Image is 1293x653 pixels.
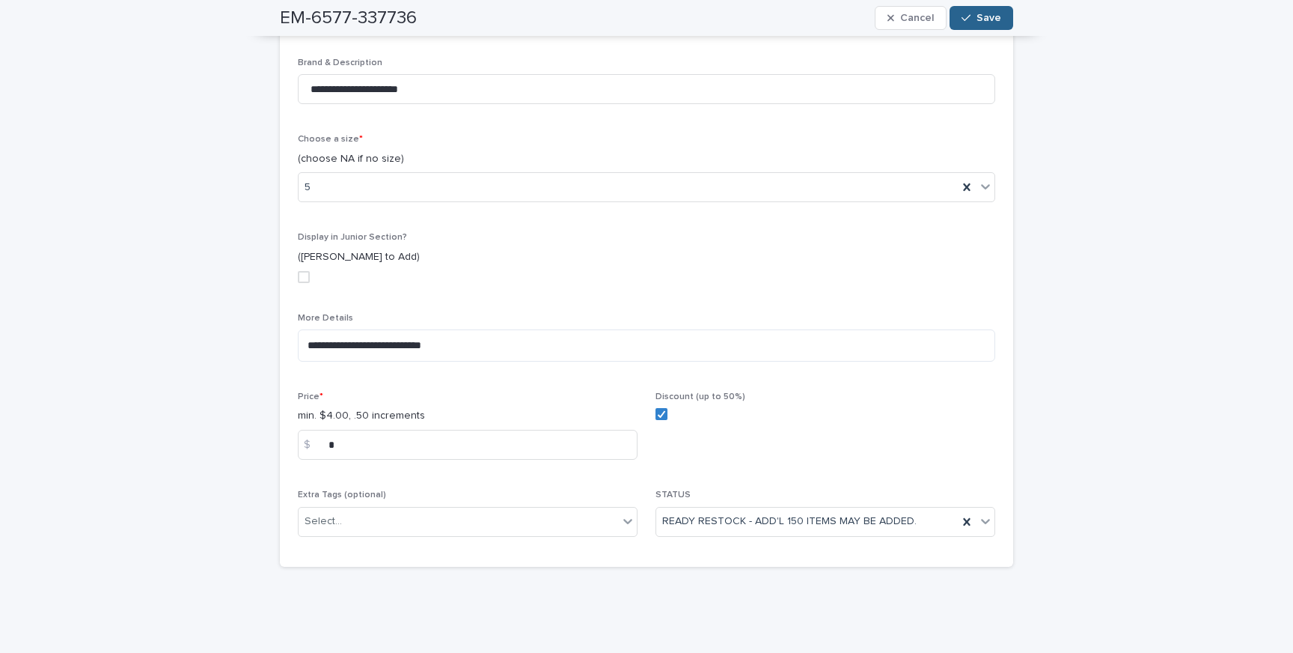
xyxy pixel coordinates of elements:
[900,13,934,23] span: Cancel
[305,180,311,195] span: 5
[280,7,417,29] h2: EM-6577-337736
[875,6,947,30] button: Cancel
[298,408,638,424] p: min. $4.00, .50 increments
[298,58,382,67] span: Brand & Description
[298,314,353,323] span: More Details
[298,151,995,167] p: (choose NA if no size)
[298,430,328,460] div: $
[655,392,745,401] span: Discount (up to 50%)
[298,233,407,242] span: Display in Junior Section?
[662,514,917,529] span: READY RESTOCK - ADD'L 150 ITEMS MAY BE ADDED.
[976,13,1001,23] span: Save
[655,490,691,499] span: STATUS
[298,135,363,144] span: Choose a size
[298,392,323,401] span: Price
[298,490,386,499] span: Extra Tags (optional)
[298,249,638,265] p: ([PERSON_NAME] to Add)
[305,514,342,529] div: Select...
[950,6,1013,30] button: Save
